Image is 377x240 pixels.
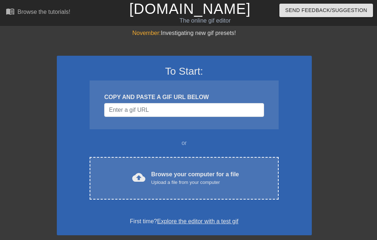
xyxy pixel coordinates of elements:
div: COPY AND PASTE A GIF URL BELOW [104,93,264,102]
div: Upload a file from your computer [151,179,239,186]
button: Send Feedback/Suggestion [279,4,373,17]
span: cloud_upload [132,171,145,184]
a: Explore the editor with a test gif [157,218,238,224]
h3: To Start: [66,65,302,78]
span: November: [132,30,161,36]
span: Send Feedback/Suggestion [285,6,367,15]
a: Browse the tutorials! [6,7,70,18]
input: Username [104,103,264,117]
span: menu_book [6,7,15,16]
div: or [76,139,293,147]
div: First time? [66,217,302,226]
div: Investigating new gif presets! [57,29,312,38]
div: Browse the tutorials! [17,9,70,15]
a: [DOMAIN_NAME] [129,1,251,17]
div: The online gif editor [129,16,281,25]
div: Browse your computer for a file [151,170,239,186]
